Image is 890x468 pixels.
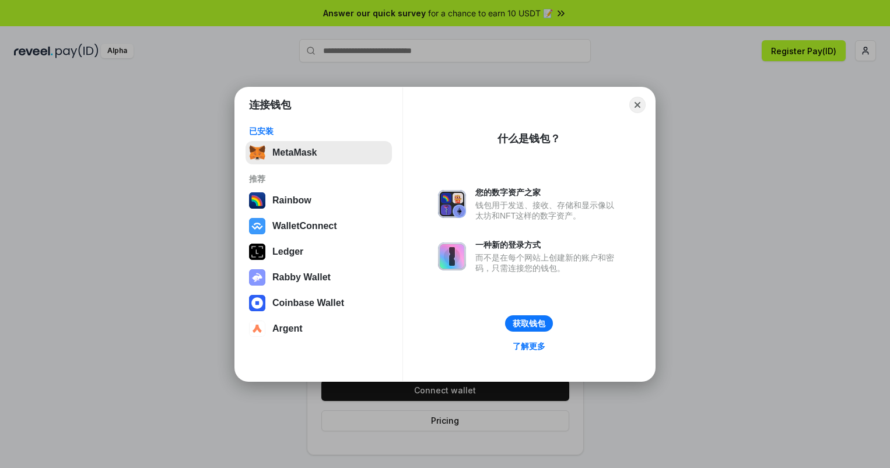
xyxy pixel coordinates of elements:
button: WalletConnect [246,214,392,238]
div: Ledger [272,247,303,257]
div: 什么是钱包？ [497,132,560,146]
div: 获取钱包 [513,318,545,329]
button: MetaMask [246,141,392,164]
div: 已安装 [249,126,388,136]
div: 一种新的登录方式 [475,240,620,250]
button: Close [629,97,646,113]
button: Argent [246,317,392,340]
button: 获取钱包 [505,315,553,332]
img: svg+xml,%3Csvg%20width%3D%2228%22%20height%3D%2228%22%20viewBox%3D%220%200%2028%2028%22%20fill%3D... [249,218,265,234]
div: 而不是在每个网站上创建新的账户和密码，只需连接您的钱包。 [475,252,620,273]
img: svg+xml,%3Csvg%20xmlns%3D%22http%3A%2F%2Fwww.w3.org%2F2000%2Fsvg%22%20fill%3D%22none%22%20viewBox... [249,269,265,286]
img: svg+xml,%3Csvg%20width%3D%2228%22%20height%3D%2228%22%20viewBox%3D%220%200%2028%2028%22%20fill%3D... [249,321,265,337]
div: 推荐 [249,174,388,184]
button: Rainbow [246,189,392,212]
img: svg+xml,%3Csvg%20width%3D%22120%22%20height%3D%22120%22%20viewBox%3D%220%200%20120%20120%22%20fil... [249,192,265,209]
a: 了解更多 [506,339,552,354]
h1: 连接钱包 [249,98,291,112]
div: WalletConnect [272,221,337,231]
div: 钱包用于发送、接收、存储和显示像以太坊和NFT这样的数字资产。 [475,200,620,221]
div: MetaMask [272,147,317,158]
div: Argent [272,323,303,334]
img: svg+xml,%3Csvg%20xmlns%3D%22http%3A%2F%2Fwww.w3.org%2F2000%2Fsvg%22%20fill%3D%22none%22%20viewBox... [438,190,466,218]
img: svg+xml,%3Csvg%20width%3D%2228%22%20height%3D%2228%22%20viewBox%3D%220%200%2028%2028%22%20fill%3D... [249,295,265,311]
div: Rabby Wallet [272,272,331,283]
button: Ledger [246,240,392,263]
button: Rabby Wallet [246,266,392,289]
div: 您的数字资产之家 [475,187,620,198]
div: Rainbow [272,195,311,206]
button: Coinbase Wallet [246,291,392,315]
img: svg+xml,%3Csvg%20xmlns%3D%22http%3A%2F%2Fwww.w3.org%2F2000%2Fsvg%22%20width%3D%2228%22%20height%3... [249,244,265,260]
div: Coinbase Wallet [272,298,344,308]
div: 了解更多 [513,341,545,351]
img: svg+xml,%3Csvg%20fill%3D%22none%22%20height%3D%2233%22%20viewBox%3D%220%200%2035%2033%22%20width%... [249,145,265,161]
img: svg+xml,%3Csvg%20xmlns%3D%22http%3A%2F%2Fwww.w3.org%2F2000%2Fsvg%22%20fill%3D%22none%22%20viewBox... [438,242,466,270]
